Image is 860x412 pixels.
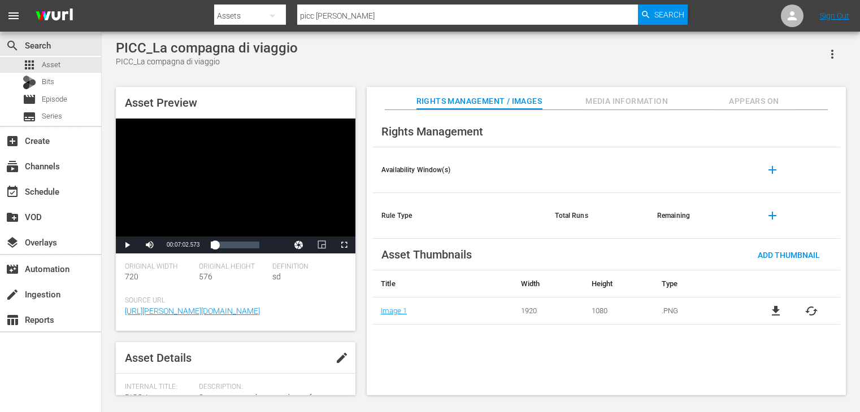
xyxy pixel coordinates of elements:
button: Fullscreen [333,236,355,253]
td: .PNG [653,297,747,325]
span: 576 [199,272,212,281]
span: Reports [6,313,19,327]
div: Video Player [116,119,355,253]
th: Remaining [648,193,750,239]
a: file_download [769,304,783,318]
span: Automation [6,262,19,276]
span: edit [335,351,349,365]
span: Overlays [6,236,19,249]
span: Asset Thumbnails [381,248,472,261]
span: Episode [42,94,67,105]
span: Rights Management [381,125,483,138]
th: Availability Window(s) [372,147,546,193]
span: add [766,209,779,222]
span: Definition [272,262,341,271]
div: Bits [23,76,36,89]
span: Add Thumbnail [749,251,829,260]
span: Rights Management / Images [416,94,542,108]
button: Mute [138,236,161,253]
a: Image 1 [381,306,407,315]
td: 1920 [512,297,583,325]
span: Source Url [125,296,341,305]
div: Progress Bar [211,242,259,248]
td: 1080 [583,297,653,325]
span: Series [23,110,36,124]
span: Asset [42,59,60,71]
span: Internal Title: [125,383,193,392]
span: Episode [23,93,36,106]
div: PICC_La compagna di viaggio [116,40,298,56]
span: Appears On [711,94,796,108]
button: cached [805,304,818,318]
span: add_box [6,134,19,148]
button: add [759,202,786,229]
div: PICC_La compagna di viaggio [116,56,298,68]
button: Add Thumbnail [749,244,829,265]
button: edit [328,344,355,371]
button: Jump To Time [288,236,310,253]
span: add [766,163,779,177]
button: Search [638,5,688,25]
th: Height [583,270,653,297]
button: Play [116,236,138,253]
span: Original Height [199,262,267,271]
span: Search [654,5,684,25]
span: Search [6,39,19,52]
span: 00:07:02.573 [167,242,199,248]
th: Total Runs [546,193,648,239]
th: Type [653,270,747,297]
span: Original Width [125,262,193,271]
span: Series [42,111,62,122]
span: Media Information [584,94,669,108]
span: sd [272,272,281,281]
button: Picture-in-Picture [310,236,333,253]
span: Asset [23,58,36,72]
span: menu [7,9,20,23]
span: Channels [6,160,19,173]
a: Sign Out [820,11,849,20]
a: [URL][PERSON_NAME][DOMAIN_NAME] [125,306,260,315]
span: Ingestion [6,288,19,301]
span: 720 [125,272,138,281]
span: Description: [199,383,341,392]
span: Bits [42,76,54,87]
span: Asset Details [125,351,192,365]
button: add [759,156,786,183]
th: Width [512,270,583,297]
span: Asset Preview [125,96,197,109]
span: Schedule [6,185,19,199]
img: ans4CAIJ8jUAAAAAAAAAAAAAAAAAAAAAAAAgQb4GAAAAAAAAAAAAAAAAAAAAAAAAJMjXAAAAAAAAAAAAAAAAAAAAAAAAgAT5G... [27,3,81,29]
th: Rule Type [372,193,546,239]
th: Title [372,270,512,297]
span: VOD [6,211,19,224]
